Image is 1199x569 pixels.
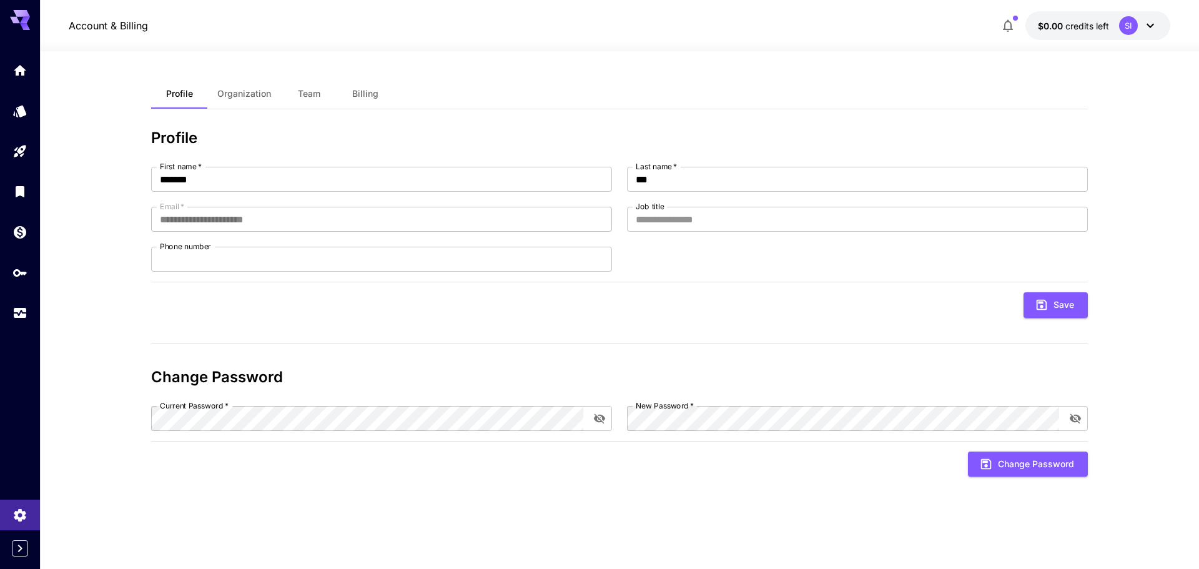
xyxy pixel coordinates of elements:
[160,241,211,252] label: Phone number
[636,161,677,172] label: Last name
[12,184,27,199] div: Library
[151,129,1088,147] h3: Profile
[160,161,202,172] label: First name
[151,369,1088,386] h3: Change Password
[636,400,694,411] label: New Password
[12,224,27,240] div: Wallet
[1065,21,1109,31] span: credits left
[1038,19,1109,32] div: $0.00
[1024,292,1088,318] button: Save
[1064,407,1087,430] button: toggle password visibility
[1038,21,1065,31] span: $0.00
[160,201,184,212] label: Email
[69,18,148,33] a: Account & Billing
[588,407,611,430] button: toggle password visibility
[1025,11,1170,40] button: $0.00SI
[69,18,148,33] nav: breadcrumb
[12,62,27,78] div: Home
[636,201,664,212] label: Job title
[12,540,28,557] button: Expand sidebar
[166,88,193,99] span: Profile
[12,144,27,159] div: Playground
[12,265,27,280] div: API Keys
[968,452,1088,477] button: Change Password
[160,400,229,411] label: Current Password
[217,88,271,99] span: Organization
[12,103,27,119] div: Models
[352,88,378,99] span: Billing
[1119,16,1138,35] div: SI
[12,507,27,523] div: Settings
[298,88,320,99] span: Team
[12,305,27,321] div: Usage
